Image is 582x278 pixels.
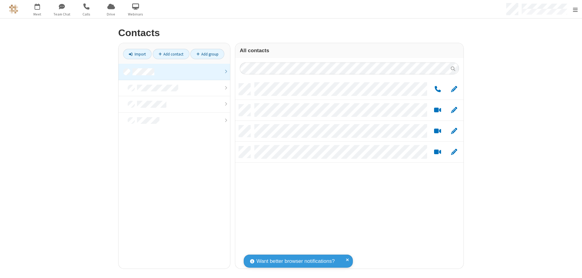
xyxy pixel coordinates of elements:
[100,12,122,17] span: Drive
[448,86,460,93] button: Edit
[448,107,460,114] button: Edit
[448,127,460,135] button: Edit
[448,148,460,156] button: Edit
[75,12,98,17] span: Calls
[26,12,49,17] span: Meet
[124,12,147,17] span: Webinars
[256,257,335,265] span: Want better browser notifications?
[153,49,189,59] a: Add contact
[432,148,443,156] button: Start a video meeting
[432,107,443,114] button: Start a video meeting
[9,5,18,14] img: QA Selenium DO NOT DELETE OR CHANGE
[190,49,224,59] a: Add group
[123,49,152,59] a: Import
[51,12,73,17] span: Team Chat
[240,48,459,53] h3: All contacts
[118,28,464,38] h2: Contacts
[235,79,463,269] div: grid
[432,86,443,93] button: Call by phone
[432,127,443,135] button: Start a video meeting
